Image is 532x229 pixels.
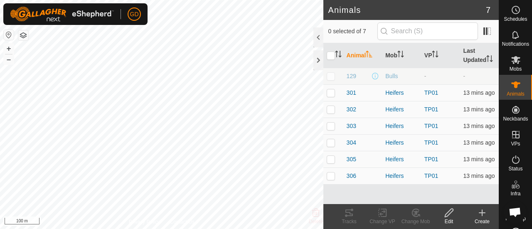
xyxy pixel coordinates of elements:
div: Heifers [385,172,418,180]
div: Change VP [366,218,399,225]
span: 302 [347,105,356,114]
a: TP01 [424,139,438,146]
span: Heatmap [505,216,526,221]
span: 129 [347,72,356,81]
th: Animal [343,43,382,68]
div: Heifers [385,122,418,131]
div: Heifers [385,105,418,114]
a: TP01 [424,89,438,96]
span: Status [508,166,522,171]
span: 306 [347,172,356,180]
span: - [463,73,465,79]
span: 301 [347,89,356,97]
span: 303 [347,122,356,131]
span: 7 [486,4,490,16]
div: Open chat [504,201,526,223]
th: Last Updated [460,43,499,68]
div: Change Mob [399,218,432,225]
a: Contact Us [170,218,194,226]
a: TP01 [424,106,438,113]
span: 24 Sept 2025, 8:04 pm [463,123,495,129]
button: + [4,44,14,54]
p-sorticon: Activate to sort [366,52,372,59]
a: Privacy Policy [129,218,160,226]
img: Gallagher Logo [10,7,114,22]
div: Heifers [385,155,418,164]
span: Infra [510,191,520,196]
div: Edit [432,218,465,225]
div: Bulls [385,72,418,81]
span: Animals [507,91,525,96]
span: 304 [347,138,356,147]
a: TP01 [424,172,438,179]
h2: Animals [328,5,486,15]
span: 24 Sept 2025, 8:04 pm [463,156,495,163]
span: Schedules [504,17,527,22]
span: Notifications [502,42,529,47]
div: Tracks [332,218,366,225]
button: Reset Map [4,30,14,40]
div: Create [465,218,499,225]
span: 305 [347,155,356,164]
p-sorticon: Activate to sort [486,57,493,63]
button: Map Layers [18,30,28,40]
span: 0 selected of 7 [328,27,377,36]
div: Heifers [385,89,418,97]
div: Heifers [385,138,418,147]
span: Mobs [510,66,522,71]
span: GD [130,10,139,19]
th: VP [421,43,460,68]
p-sorticon: Activate to sort [335,52,342,59]
a: TP01 [424,123,438,129]
span: Neckbands [503,116,528,121]
span: 24 Sept 2025, 8:04 pm [463,106,495,113]
a: TP01 [424,156,438,163]
p-sorticon: Activate to sort [432,52,438,59]
span: VPs [511,141,520,146]
span: 24 Sept 2025, 8:04 pm [463,89,495,96]
p-sorticon: Activate to sort [397,52,404,59]
span: 24 Sept 2025, 8:04 pm [463,172,495,179]
button: – [4,54,14,64]
th: Mob [382,43,421,68]
span: 24 Sept 2025, 8:04 pm [463,139,495,146]
app-display-virtual-paddock-transition: - [424,73,426,79]
input: Search (S) [377,22,478,40]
